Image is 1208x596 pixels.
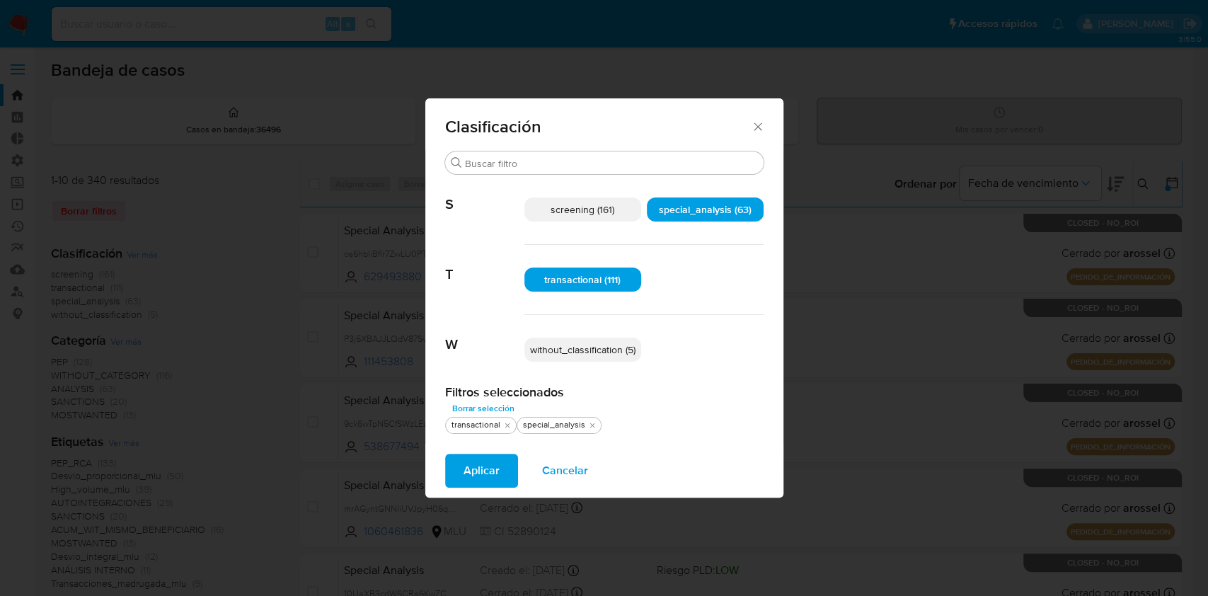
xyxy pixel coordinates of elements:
[445,384,764,400] h2: Filtros seleccionados
[464,455,500,486] span: Aplicar
[451,157,462,168] button: Buscar
[542,455,588,486] span: Cancelar
[445,454,518,488] button: Aplicar
[524,197,641,222] div: screening (161)
[445,315,524,353] span: W
[452,401,514,416] span: Borrar selección
[530,343,635,357] span: without_classification (5)
[524,338,641,362] div: without_classification (5)
[465,157,758,170] input: Buscar filtro
[445,118,752,135] span: Clasificación
[445,400,522,417] button: Borrar selección
[520,419,588,431] div: special_analysis
[551,202,614,217] span: screening (161)
[524,454,606,488] button: Cancelar
[449,419,503,431] div: transactional
[544,273,621,287] span: transactional (111)
[502,420,513,431] button: quitar transactional
[445,245,524,283] span: T
[647,197,764,222] div: special_analysis (63)
[524,268,641,292] div: transactional (111)
[587,420,598,431] button: quitar special_analysis
[751,120,764,132] button: Cerrar
[445,175,524,213] span: S
[659,202,752,217] span: special_analysis (63)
